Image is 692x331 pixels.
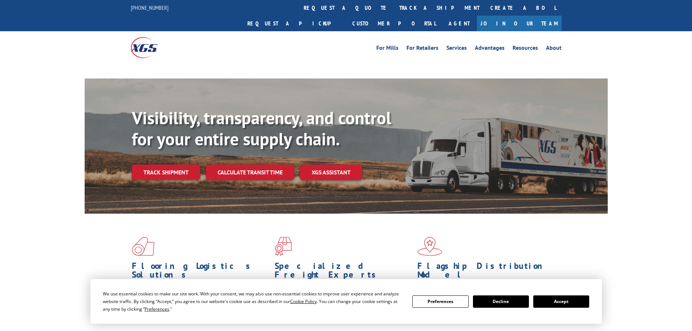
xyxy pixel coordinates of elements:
[290,298,317,304] span: Cookie Policy
[131,4,169,11] a: [PHONE_NUMBER]
[242,16,347,31] a: Request a pickup
[477,16,562,31] a: Join Our Team
[412,295,468,308] button: Preferences
[132,237,154,256] img: xgs-icon-total-supply-chain-intelligence-red
[446,45,467,53] a: Services
[533,295,589,308] button: Accept
[441,16,477,31] a: Agent
[90,279,602,324] div: Cookie Consent Prompt
[417,237,442,256] img: xgs-icon-flagship-distribution-model-red
[513,45,538,53] a: Resources
[546,45,562,53] a: About
[103,290,404,313] div: We use essential cookies to make our site work. With your consent, we may also use non-essential ...
[475,45,505,53] a: Advantages
[132,165,200,180] a: Track shipment
[347,16,441,31] a: Customer Portal
[376,45,398,53] a: For Mills
[406,45,438,53] a: For Retailers
[145,306,169,312] span: Preferences
[275,262,412,283] h1: Specialized Freight Experts
[300,165,362,180] a: XGS ASSISTANT
[132,262,269,283] h1: Flooring Logistics Solutions
[275,237,292,256] img: xgs-icon-focused-on-flooring-red
[206,165,294,180] a: Calculate transit time
[473,295,529,308] button: Decline
[132,106,391,150] b: Visibility, transparency, and control for your entire supply chain.
[417,262,555,283] h1: Flagship Distribution Model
